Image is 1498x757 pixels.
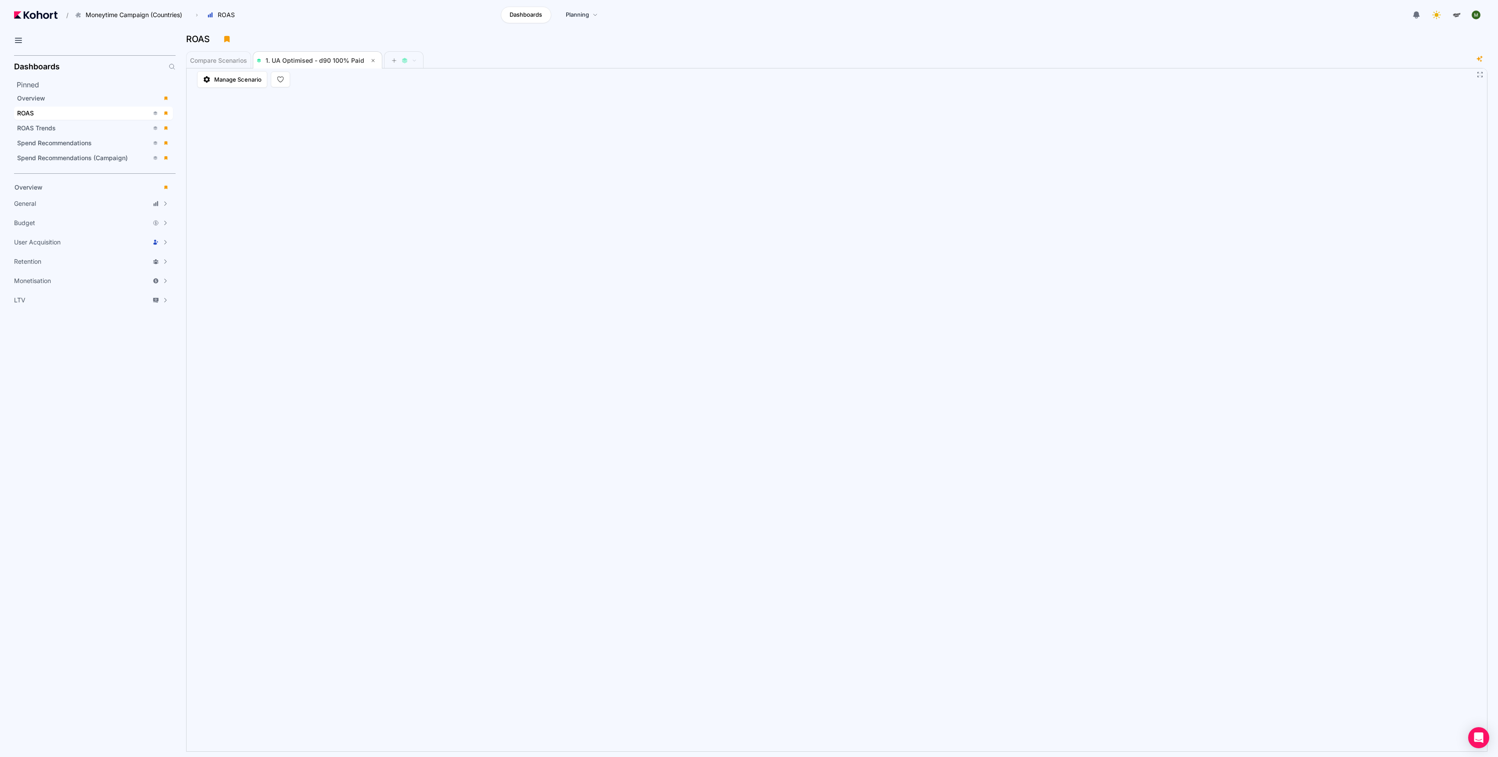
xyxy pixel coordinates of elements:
a: Manage Scenario [197,71,267,88]
span: Budget [14,219,35,227]
a: Spend Recommendations [14,136,173,150]
span: Overview [17,94,45,102]
a: Overview [14,92,173,105]
span: LTV [14,296,25,305]
span: Manage Scenario [214,75,262,84]
button: Moneytime Campaign (Countries) [70,7,191,22]
h3: ROAS [186,35,215,43]
span: User Acquisition [14,238,61,247]
span: / [59,11,68,20]
span: › [194,11,200,18]
span: Monetisation [14,276,51,285]
a: Overview [11,181,173,194]
h2: Pinned [17,79,176,90]
span: ROAS Trends [17,124,56,132]
button: ROAS [202,7,244,22]
div: Open Intercom Messenger [1468,727,1489,748]
a: Dashboards [501,7,551,23]
a: Spend Recommendations (Campaign) [14,151,173,165]
span: Spend Recommendations (Campaign) [17,154,128,161]
span: ROAS [17,109,34,117]
a: Planning [557,7,607,23]
span: Retention [14,257,41,266]
a: ROAS [14,107,173,120]
span: ROAS [218,11,235,19]
h2: Dashboards [14,63,60,71]
img: Kohort logo [14,11,57,19]
img: logo_MoneyTimeLogo_1_20250619094856634230.png [1452,11,1461,19]
span: Moneytime Campaign (Countries) [86,11,182,19]
span: 1. UA Optimised - d90 100% Paid [266,57,364,64]
button: Fullscreen [1476,71,1484,78]
span: General [14,199,36,208]
span: Planning [566,11,589,19]
span: Spend Recommendations [17,139,92,147]
span: Overview [14,183,43,191]
span: Dashboards [510,11,542,19]
span: Compare Scenarios [190,57,247,64]
a: ROAS Trends [14,122,173,135]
